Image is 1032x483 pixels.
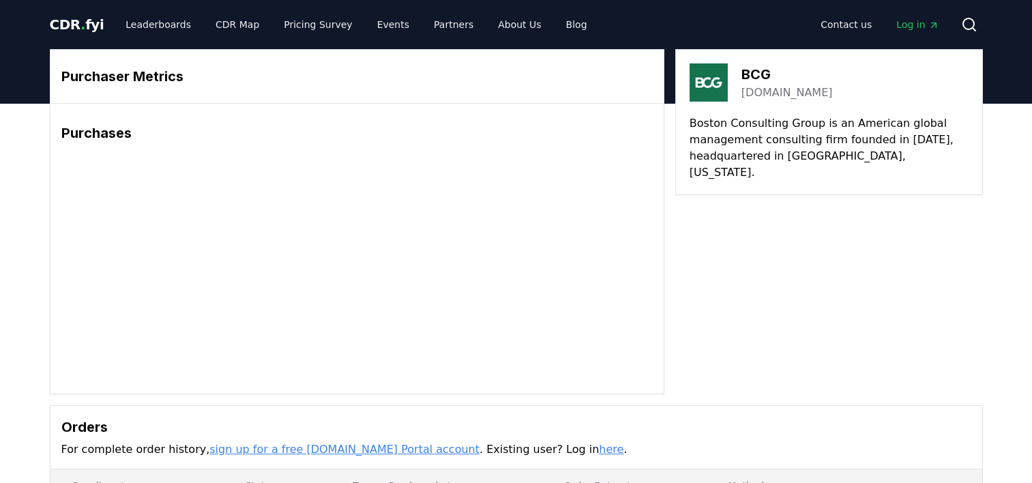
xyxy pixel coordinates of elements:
[423,12,484,37] a: Partners
[366,12,420,37] a: Events
[61,417,971,437] h3: Orders
[209,443,480,456] a: sign up for a free [DOMAIN_NAME] Portal account
[61,123,653,143] h3: Purchases
[555,12,598,37] a: Blog
[599,443,623,456] a: here
[487,12,552,37] a: About Us
[115,12,598,37] nav: Main
[741,85,833,101] a: [DOMAIN_NAME]
[273,12,363,37] a: Pricing Survey
[896,18,939,31] span: Log in
[61,66,653,87] h3: Purchaser Metrics
[80,16,85,33] span: .
[205,12,270,37] a: CDR Map
[690,63,728,102] img: BCG-logo
[50,15,104,34] a: CDR.fyi
[690,115,969,181] p: Boston Consulting Group is an American global management consulting firm founded in [DATE], headq...
[810,12,883,37] a: Contact us
[50,16,104,33] span: CDR fyi
[115,12,202,37] a: Leaderboards
[885,12,949,37] a: Log in
[741,64,833,85] h3: BCG
[810,12,949,37] nav: Main
[61,441,971,458] p: For complete order history, . Existing user? Log in .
